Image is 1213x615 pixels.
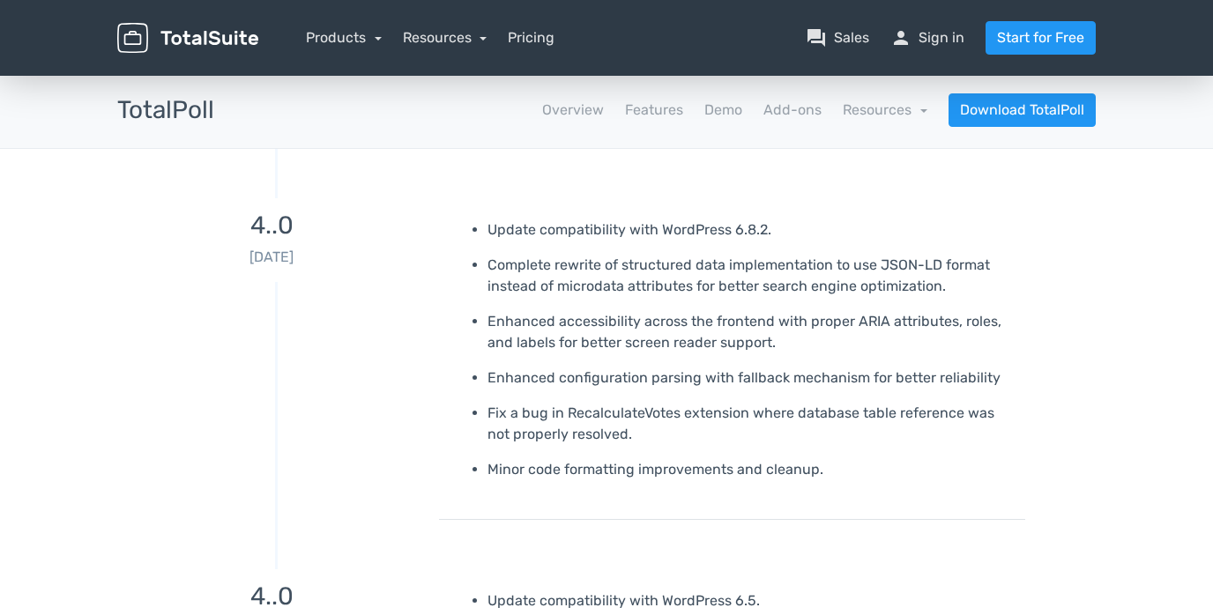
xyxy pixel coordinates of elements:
h3: 4..0 [117,212,426,240]
a: Overview [542,100,604,121]
a: Resources [403,29,487,46]
p: Enhanced accessibility across the frontend with proper ARIA attributes, roles, and labels for bet... [487,311,1012,353]
p: Enhanced configuration parsing with fallback mechanism for better reliability [487,367,1012,389]
a: question_answerSales [806,27,869,48]
h3: 4..0 [117,583,426,611]
p: Fix a bug in RecalculateVotes extension where database table reference was not properly resolved. [487,403,1012,445]
a: Start for Free [986,21,1096,55]
a: Products [306,29,382,46]
span: question_answer [806,27,827,48]
p: Complete rewrite of structured data implementation to use JSON-LD format instead of microdata att... [487,255,1012,297]
a: Pricing [508,27,554,48]
img: TotalSuite for WordPress [117,23,258,54]
a: Features [625,100,683,121]
span: person [890,27,912,48]
a: personSign in [890,27,964,48]
a: Download TotalPoll [949,93,1096,127]
p: Update compatibility with WordPress 6.8.2. [487,219,1012,241]
p: Minor code formatting improvements and cleanup. [487,459,1012,480]
p: Update compatibility with WordPress 6.5. [487,590,1012,611]
p: [DATE] [117,247,426,268]
h3: TotalPoll [117,97,214,124]
a: Add-ons [763,100,822,121]
a: Resources [843,101,927,118]
a: Demo [704,100,742,121]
